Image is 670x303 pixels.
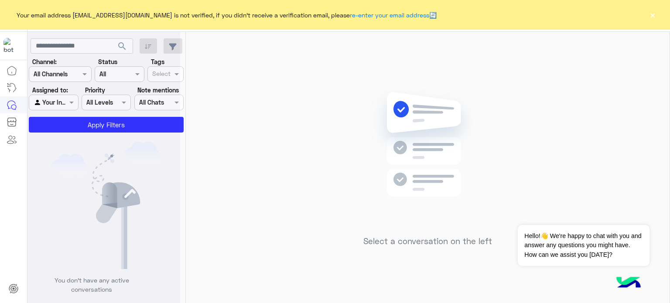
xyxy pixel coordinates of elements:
div: Select [151,69,171,80]
button: × [648,10,657,19]
img: hulul-logo.png [613,268,644,299]
h5: Select a conversation on the left [363,236,492,246]
span: Hello!👋 We're happy to chat with you and answer any questions you might have. How can we assist y... [518,225,649,266]
div: loading... [96,96,111,112]
span: Your email address [EMAIL_ADDRESS][DOMAIN_NAME] is not verified, if you didn't receive a verifica... [17,10,437,20]
img: no messages [365,85,491,230]
img: 919860931428189 [3,38,19,54]
a: re-enter your email address [350,11,429,19]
